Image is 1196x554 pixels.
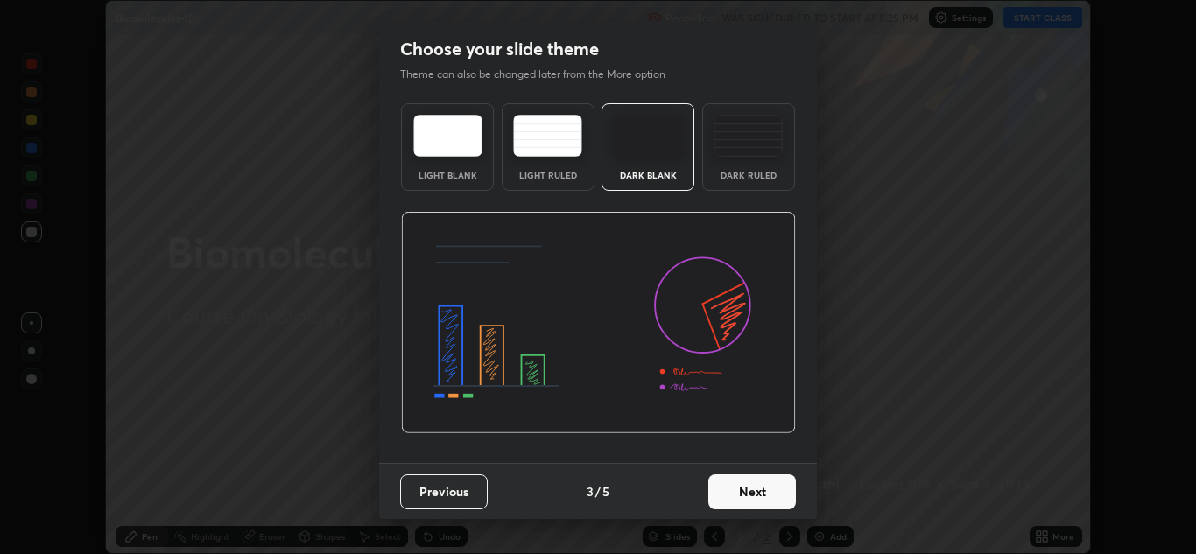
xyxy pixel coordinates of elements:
div: Light Ruled [513,171,583,179]
p: Theme can also be changed later from the More option [400,67,684,82]
h4: 5 [602,482,609,501]
img: lightTheme.e5ed3b09.svg [413,115,482,157]
h4: / [595,482,601,501]
div: Light Blank [412,171,482,179]
div: Dark Ruled [714,171,784,179]
img: darkThemeBanner.d06ce4a2.svg [401,212,796,434]
img: darkRuledTheme.de295e13.svg [714,115,783,157]
img: darkTheme.f0cc69e5.svg [614,115,683,157]
img: lightRuledTheme.5fabf969.svg [513,115,582,157]
button: Next [708,474,796,509]
button: Previous [400,474,488,509]
h2: Choose your slide theme [400,38,599,60]
h4: 3 [587,482,594,501]
div: Dark Blank [613,171,683,179]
